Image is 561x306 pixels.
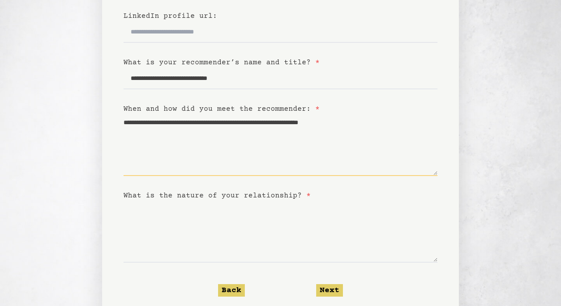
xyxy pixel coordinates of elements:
[124,192,311,200] label: What is the nature of your relationship?
[218,284,245,297] button: Back
[316,284,343,297] button: Next
[124,59,320,67] label: What is your recommender’s name and title?
[124,105,320,113] label: When and how did you meet the recommender:
[124,12,217,20] label: LinkedIn profile url:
